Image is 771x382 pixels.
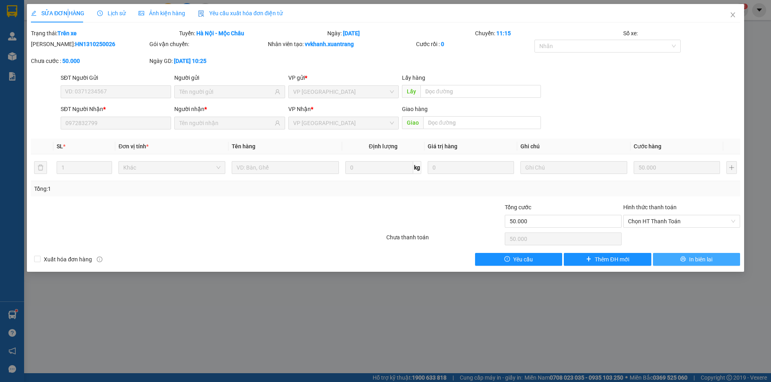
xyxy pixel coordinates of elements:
div: Gói vận chuyển: [149,40,266,49]
div: Trạng thái: [30,29,178,38]
span: Đơn vị tính [118,143,149,150]
span: Giá trị hàng [428,143,457,150]
input: Tên người nhận [179,119,273,127]
button: plus [726,161,737,174]
button: plusThêm ĐH mới [564,253,651,266]
div: [PERSON_NAME]: [31,40,148,49]
b: HN1310250026 [75,41,115,47]
div: Số xe: [622,29,741,38]
span: close [730,12,736,18]
span: Khác [123,162,220,174]
b: [DATE] [343,30,360,36]
span: Cước hàng [634,143,661,150]
span: SỬA ĐƠN HÀNG [31,10,84,16]
div: SĐT Người Gửi [61,73,171,82]
input: VD: Bàn, Ghế [232,161,339,174]
span: Lấy hàng [402,75,425,81]
input: Tên người gửi [179,87,273,96]
span: Tổng cước [505,204,531,210]
input: 0 [634,161,720,174]
span: info-circle [97,257,102,262]
div: Ngày: [326,29,475,38]
span: clock-circle [97,10,103,16]
b: Trên xe [57,30,77,36]
span: Giao [402,116,423,129]
button: delete [34,161,47,174]
span: Yêu cầu xuất hóa đơn điện tử [198,10,283,16]
b: Hà Nội - Mộc Châu [196,30,244,36]
span: Lấy [402,85,420,98]
div: Chưa cước : [31,57,148,65]
div: Chưa thanh toán [385,233,504,247]
span: picture [139,10,144,16]
b: 0 [441,41,444,47]
span: VP Nhận [288,106,311,112]
span: Chọn HT Thanh Toán [628,215,735,227]
div: Người nhận [174,105,285,113]
div: Tuyến: [178,29,326,38]
span: Thêm ĐH mới [595,255,629,264]
div: Người gửi [174,73,285,82]
button: exclamation-circleYêu cầu [475,253,562,266]
span: exclamation-circle [504,256,510,263]
div: Cước rồi : [416,40,533,49]
div: Nhân viên tạo: [268,40,414,49]
span: plus [586,256,592,263]
span: Lịch sử [97,10,126,16]
span: edit [31,10,37,16]
b: vvkhanh.xuantrang [305,41,354,47]
input: 0 [428,161,514,174]
span: printer [680,256,686,263]
button: Close [722,4,744,26]
span: user [275,120,280,126]
span: Định lượng [369,143,398,150]
input: Ghi Chú [520,161,627,174]
span: SL [57,143,63,150]
b: 50.000 [62,58,80,64]
div: SĐT Người Nhận [61,105,171,113]
b: 11:15 [496,30,511,36]
th: Ghi chú [517,139,630,154]
span: user [275,89,280,95]
span: Yêu cầu [513,255,533,264]
span: Tên hàng [232,143,255,150]
div: Ngày GD: [149,57,266,65]
div: VP gửi [288,73,399,82]
img: icon [198,10,204,17]
span: Ảnh kiện hàng [139,10,185,16]
span: kg [413,161,421,174]
div: Chuyến: [474,29,622,38]
b: [DATE] 10:25 [174,58,206,64]
span: VP HÀ NỘI [293,86,394,98]
input: Dọc đường [423,116,541,129]
span: Xuất hóa đơn hàng [41,255,95,264]
span: In biên lai [689,255,712,264]
input: Dọc đường [420,85,541,98]
button: printerIn biên lai [653,253,740,266]
span: Giao hàng [402,106,428,112]
div: Tổng: 1 [34,184,298,193]
label: Hình thức thanh toán [623,204,677,210]
span: VP HÀ NỘI [293,117,394,129]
